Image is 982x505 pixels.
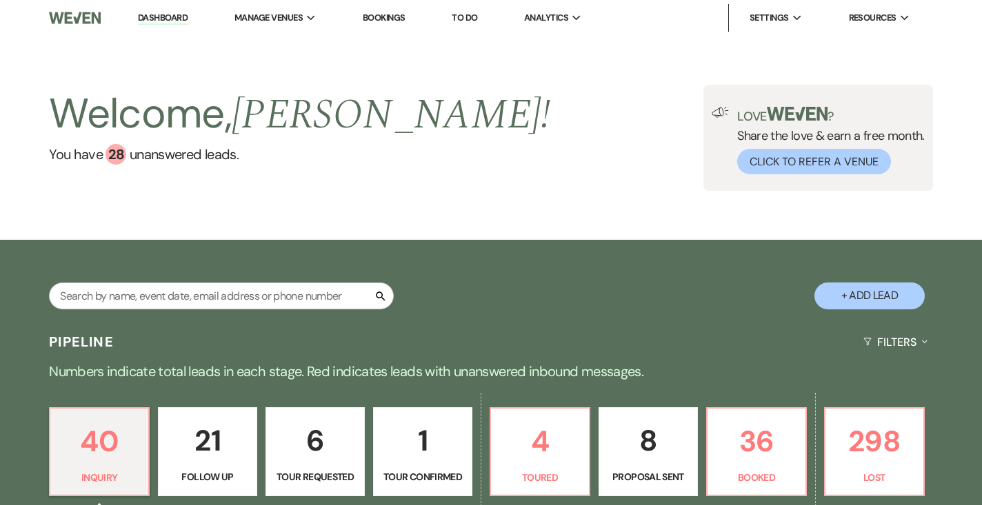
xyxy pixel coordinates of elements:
[59,418,140,464] p: 40
[834,418,915,464] p: 298
[608,469,689,484] p: Proposal Sent
[737,149,891,174] button: Click to Refer a Venue
[167,469,248,484] p: Follow Up
[767,107,828,121] img: weven-logo-green.svg
[274,418,356,464] p: 6
[49,85,550,144] h2: Welcome,
[49,3,101,32] img: Weven Logo
[232,83,550,147] span: [PERSON_NAME] !
[716,470,797,485] p: Booked
[382,469,463,484] p: Tour Confirmed
[158,407,257,497] a: 21Follow Up
[167,418,248,464] p: 21
[59,470,140,485] p: Inquiry
[490,407,590,497] a: 4Toured
[849,11,896,25] span: Resources
[608,418,689,464] p: 8
[524,11,568,25] span: Analytics
[858,324,933,360] button: Filters
[499,418,581,464] p: 4
[138,12,188,25] a: Dashboard
[49,282,394,309] input: Search by name, event date, email address or phone number
[716,418,797,464] p: 36
[824,407,925,497] a: 298Lost
[373,407,472,497] a: 1Tour Confirmed
[750,11,789,25] span: Settings
[712,107,729,118] img: loud-speaker-illustration.svg
[49,332,114,351] h3: Pipeline
[814,282,925,309] button: + Add Lead
[49,144,550,165] a: You have 28 unanswered leads.
[499,470,581,485] p: Toured
[106,144,126,165] div: 28
[729,107,925,174] div: Share the love & earn a free month.
[834,470,915,485] p: Lost
[706,407,807,497] a: 36Booked
[265,407,365,497] a: 6Tour Requested
[274,469,356,484] p: Tour Requested
[382,418,463,464] p: 1
[49,407,150,497] a: 40Inquiry
[599,407,698,497] a: 8Proposal Sent
[363,12,405,23] a: Bookings
[452,12,477,23] a: To Do
[234,11,303,25] span: Manage Venues
[737,107,925,123] p: Love ?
